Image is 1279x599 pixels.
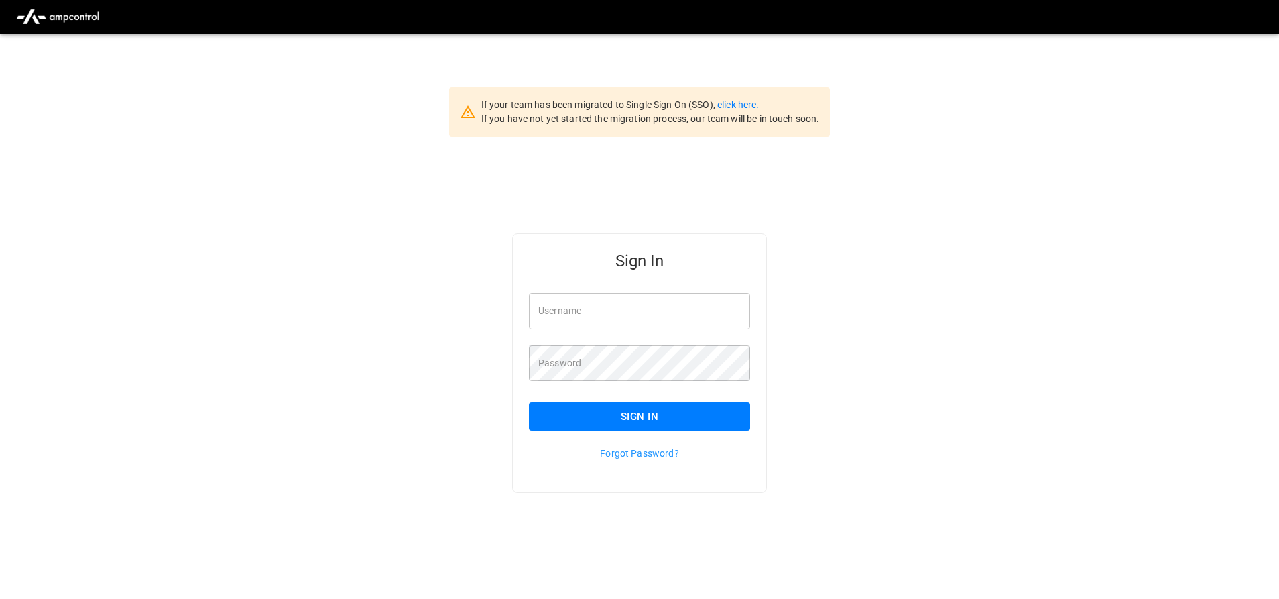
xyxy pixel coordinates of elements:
[481,99,717,110] span: If your team has been migrated to Single Sign On (SSO),
[717,99,759,110] a: click here.
[529,250,750,272] h5: Sign In
[11,4,105,30] img: ampcontrol.io logo
[529,447,750,460] p: Forgot Password?
[529,402,750,431] button: Sign In
[481,113,820,124] span: If you have not yet started the migration process, our team will be in touch soon.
